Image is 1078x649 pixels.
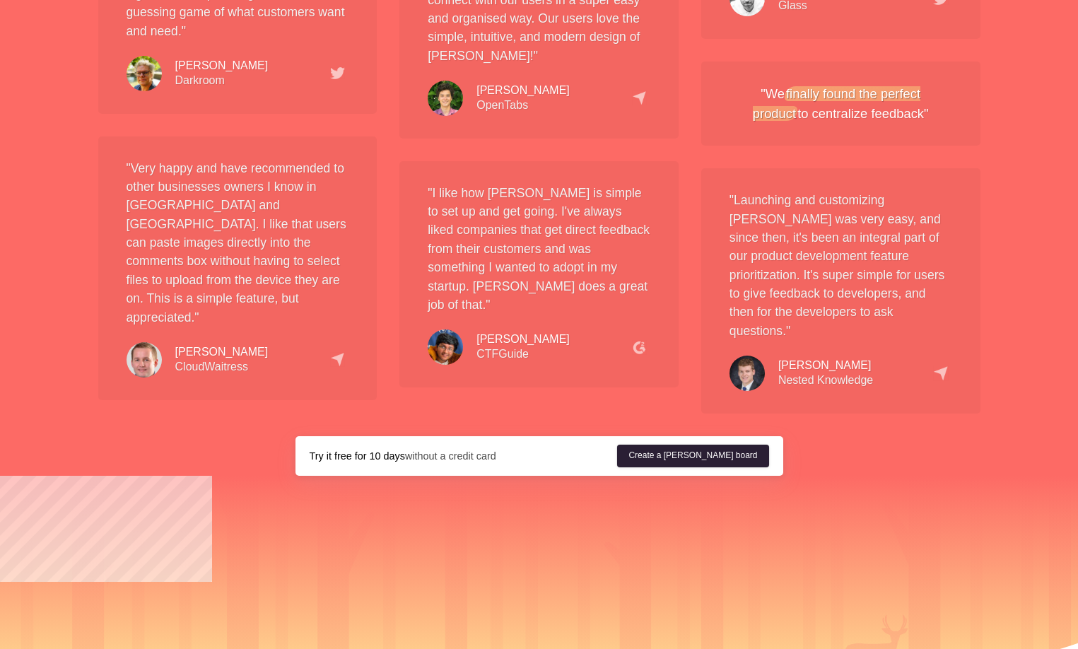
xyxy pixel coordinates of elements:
strong: Try it free for 10 days [310,450,405,462]
img: testimonial-tweet.366304717c.png [330,67,345,80]
img: testimonial-jasper.06455394a6.jpg [127,56,162,91]
p: "I like how [PERSON_NAME] is simple to set up and get going. I've always liked companies that get... [428,184,650,315]
div: [PERSON_NAME] [175,59,269,74]
p: "Very happy and have recommended to other businesses owners I know in [GEOGRAPHIC_DATA] and [GEOG... [127,159,349,327]
div: "We to centralize feedback" [730,84,952,123]
img: capterra.78f6e3bf33.png [933,366,948,380]
img: testimonial-pranav.6c855e311b.jpg [428,329,463,365]
div: CTFGuide [476,332,570,362]
img: capterra.78f6e3bf33.png [330,352,345,367]
img: testimonial-christopher.57c50d1362.jpg [127,342,162,378]
div: [PERSON_NAME] [476,332,570,347]
div: without a credit card [310,449,618,463]
div: OpenTabs [476,83,570,113]
div: CloudWaitress [175,345,269,375]
div: Darkroom [175,59,269,88]
img: testimonial-kevin.7f980a5c3c.jpg [730,356,765,391]
img: capterra.78f6e3bf33.png [632,90,647,105]
div: [PERSON_NAME] [476,83,570,98]
img: g2.cb6f757962.png [632,340,647,355]
img: testimonial-umberto.2540ef7933.jpg [428,81,463,116]
div: [PERSON_NAME] [175,345,269,360]
a: Create a [PERSON_NAME] board [617,445,768,467]
div: [PERSON_NAME] [778,358,873,373]
em: finally found the perfect product [753,86,920,121]
p: "Launching and customizing [PERSON_NAME] was very easy, and since then, it's been an integral par... [730,191,952,340]
div: Nested Knowledge [778,358,873,388]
